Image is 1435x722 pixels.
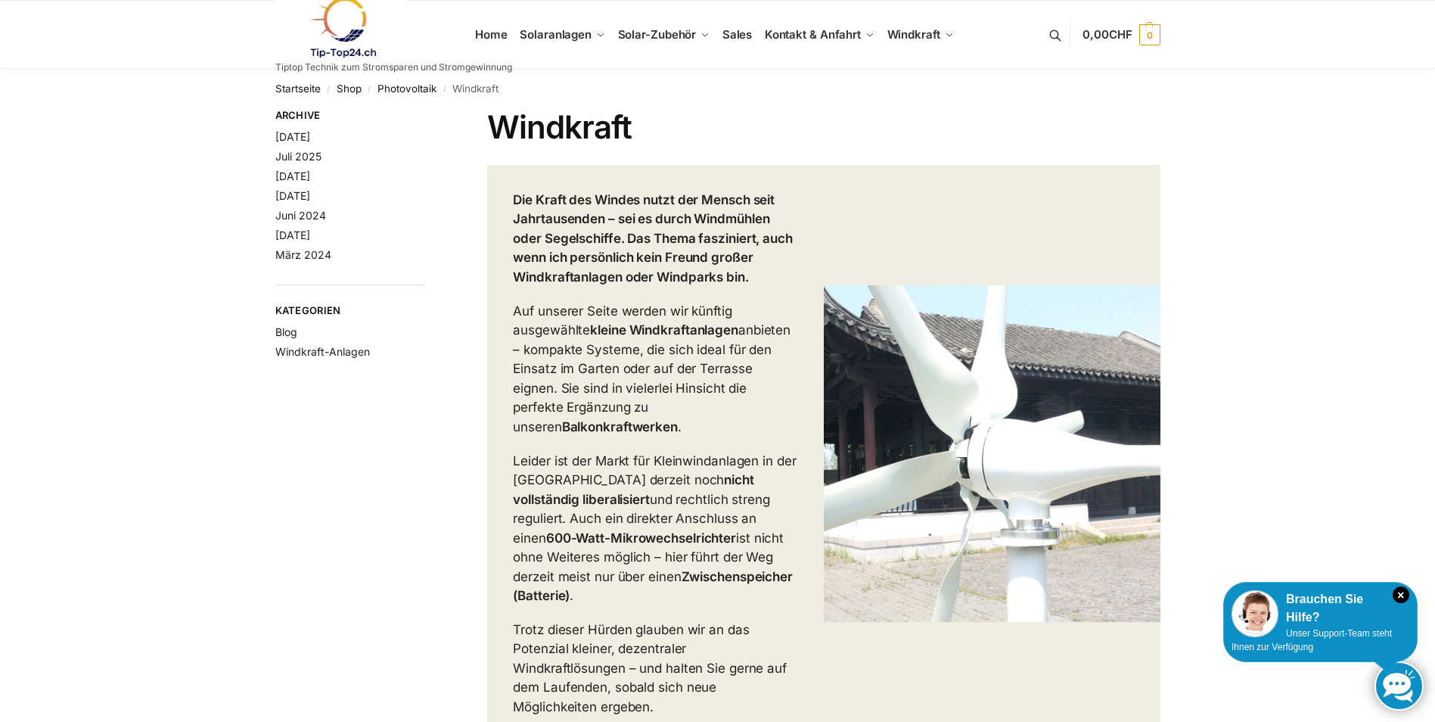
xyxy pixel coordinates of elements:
[513,621,798,717] p: Trotz dieser Hürden glauben wir an das Potenzial kleiner, dezentraler Windkraftlösungen – und hal...
[321,83,337,95] span: /
[881,1,960,69] a: Windkraft
[275,170,310,182] a: [DATE]
[513,192,793,285] strong: Die Kraft des Windes nutzt der Mensch seit Jahrtausenden – sei es durch Windmühlen oder Segelschi...
[275,63,512,72] p: Tiptop Technik zum Stromsparen und Stromgewinnung
[425,109,434,126] button: Close filters
[275,345,370,358] a: Windkraft-Anlagen
[436,83,452,95] span: /
[362,83,377,95] span: /
[275,325,297,338] a: Blog
[1232,590,1278,637] img: Customer service
[275,189,310,202] a: [DATE]
[513,569,793,604] strong: Zwischenspeicher (Batterie)
[513,452,798,606] p: Leider ist der Markt für Kleinwindanlagen in der [GEOGRAPHIC_DATA] derzeit noch und rechtlich str...
[716,1,758,69] a: Sales
[275,108,426,123] span: Archive
[765,27,861,42] span: Kontakt & Anfahrt
[758,1,881,69] a: Kontakt & Anfahrt
[275,130,310,143] a: [DATE]
[513,472,754,507] strong: nicht vollständig liberalisiert
[1109,27,1132,42] span: CHF
[514,1,611,69] a: Solaranlagen
[275,150,321,163] a: Juli 2025
[1232,590,1409,627] div: Brauchen Sie Hilfe?
[562,419,678,434] strong: Balkonkraftwerken
[722,27,753,42] span: Sales
[611,1,716,69] a: Solar-Zubehör
[1232,628,1392,652] span: Unser Support-Team steht Ihnen zur Verfügung
[1393,587,1409,603] i: Schließen
[1139,24,1160,45] span: 0
[337,82,362,95] a: Shop
[275,303,426,319] span: Kategorien
[590,322,738,338] strong: kleine Windkraftanlagen
[546,531,736,546] strong: 600-Watt-Mikrowechselrichter
[824,285,1160,622] img: Mini Wind Turbine
[487,108,1160,146] h1: Windkraft
[275,82,321,95] a: Startseite
[1082,12,1160,58] a: 0,00CHF 0
[275,69,1160,108] nav: Breadcrumb
[377,82,436,95] a: Photovoltaik
[520,27,592,42] span: Solaranlagen
[275,229,310,241] a: [DATE]
[513,302,798,437] p: Auf unserer Seite werden wir künftig ausgewählte anbieten – kompakte Systeme, die sich ideal für ...
[1082,27,1132,42] span: 0,00
[275,209,326,222] a: Juni 2024
[618,27,697,42] span: Solar-Zubehör
[275,248,331,261] a: März 2024
[887,27,940,42] span: Windkraft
